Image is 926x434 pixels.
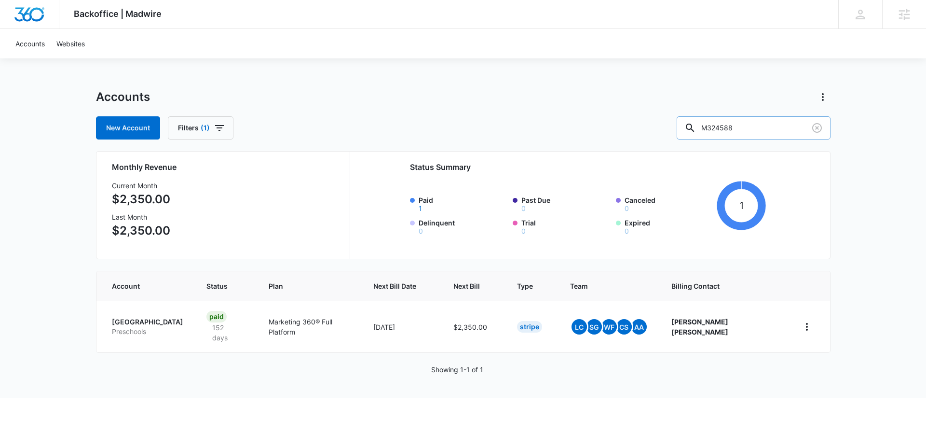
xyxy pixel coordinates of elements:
span: Billing Contact [671,281,776,291]
button: home [799,319,815,335]
div: Paid [206,311,227,322]
p: [GEOGRAPHIC_DATA] [112,317,183,327]
span: (1) [201,125,210,131]
a: New Account [96,116,160,140]
label: Past Due [521,195,610,212]
span: Team [570,281,634,291]
p: $2,350.00 [112,222,170,239]
div: Stripe [517,321,542,333]
label: Paid [419,195,507,212]
span: Next Bill [453,281,480,291]
span: Type [517,281,533,291]
strong: [PERSON_NAME] [PERSON_NAME] [671,318,728,336]
span: CS [616,319,632,335]
span: AA [631,319,647,335]
p: Showing 1-1 of 1 [431,364,483,375]
label: Expired [625,218,713,235]
label: Delinquent [419,218,507,235]
span: WF [601,319,617,335]
a: [GEOGRAPHIC_DATA]Preschools [112,317,183,336]
span: LC [572,319,587,335]
h2: Status Summary [410,161,766,173]
label: Canceled [625,195,713,212]
button: Actions [815,89,831,105]
span: Next Bill Date [373,281,416,291]
p: Preschools [112,327,183,336]
tspan: 1 [739,199,744,211]
label: Trial [521,218,610,235]
h2: Monthly Revenue [112,161,338,173]
p: $2,350.00 [112,191,170,208]
a: Websites [51,29,91,58]
h1: Accounts [96,90,150,104]
h3: Current Month [112,181,170,191]
span: Account [112,281,169,291]
span: Plan [269,281,350,291]
p: 152 days [206,322,246,343]
td: $2,350.00 [442,301,505,352]
span: Backoffice | Madwire [74,9,162,19]
p: Marketing 360® Full Platform [269,317,350,337]
button: Filters(1) [168,116,233,140]
h3: Last Month [112,212,170,222]
input: Search [677,116,831,140]
button: Clear [809,120,825,136]
span: SG [586,319,602,335]
a: Accounts [10,29,51,58]
button: Paid [419,205,422,212]
td: [DATE] [362,301,442,352]
span: Status [206,281,232,291]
